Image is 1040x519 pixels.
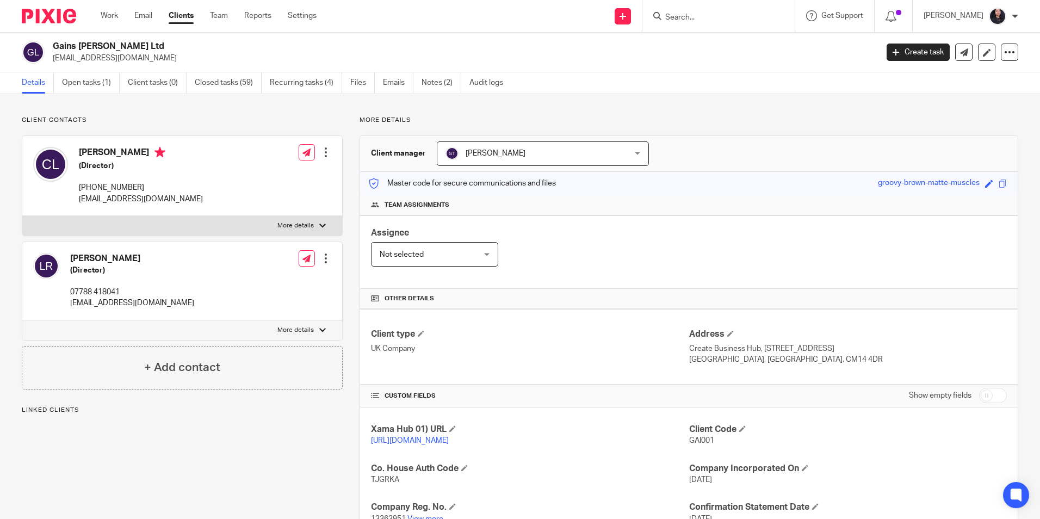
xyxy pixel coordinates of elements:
[134,10,152,21] a: Email
[350,72,375,94] a: Files
[62,72,120,94] a: Open tasks (1)
[371,329,689,340] h4: Client type
[887,44,950,61] a: Create task
[70,287,194,298] p: 07788 418041
[154,147,165,158] i: Primary
[821,12,863,20] span: Get Support
[371,476,399,484] span: TJGRKA
[70,253,194,264] h4: [PERSON_NAME]
[128,72,187,94] a: Client tasks (0)
[277,326,314,335] p: More details
[22,116,343,125] p: Client contacts
[689,502,1007,513] h4: Confirmation Statement Date
[385,201,449,209] span: Team assignments
[689,476,712,484] span: [DATE]
[689,437,714,444] span: GAI001
[22,9,76,23] img: Pixie
[371,424,689,435] h4: Xama Hub 01) URL
[79,194,203,205] p: [EMAIL_ADDRESS][DOMAIN_NAME]
[380,251,424,258] span: Not selected
[210,10,228,21] a: Team
[244,10,271,21] a: Reports
[270,72,342,94] a: Recurring tasks (4)
[22,72,54,94] a: Details
[360,116,1018,125] p: More details
[371,502,689,513] h4: Company Reg. No.
[445,147,459,160] img: svg%3E
[195,72,262,94] a: Closed tasks (59)
[371,463,689,474] h4: Co. House Auth Code
[689,354,1007,365] p: [GEOGRAPHIC_DATA], [GEOGRAPHIC_DATA], CM14 4DR
[924,10,983,21] p: [PERSON_NAME]
[70,265,194,276] h5: (Director)
[79,160,203,171] h5: (Director)
[33,147,68,182] img: svg%3E
[169,10,194,21] a: Clients
[689,329,1007,340] h4: Address
[689,463,1007,474] h4: Company Incorporated On
[989,8,1006,25] img: MicrosoftTeams-image.jfif
[664,13,762,23] input: Search
[689,343,1007,354] p: Create Business Hub, [STREET_ADDRESS]
[422,72,461,94] a: Notes (2)
[33,253,59,279] img: svg%3E
[53,53,870,64] p: [EMAIL_ADDRESS][DOMAIN_NAME]
[689,424,1007,435] h4: Client Code
[101,10,118,21] a: Work
[371,437,449,444] a: [URL][DOMAIN_NAME]
[144,359,220,376] h4: + Add contact
[371,148,426,159] h3: Client manager
[371,343,689,354] p: UK Company
[466,150,525,157] span: [PERSON_NAME]
[385,294,434,303] span: Other details
[70,298,194,308] p: [EMAIL_ADDRESS][DOMAIN_NAME]
[878,177,980,190] div: groovy-brown-matte-muscles
[53,41,707,52] h2: Gains [PERSON_NAME] Ltd
[22,406,343,415] p: Linked clients
[371,228,409,237] span: Assignee
[79,147,203,160] h4: [PERSON_NAME]
[277,221,314,230] p: More details
[22,41,45,64] img: svg%3E
[368,178,556,189] p: Master code for secure communications and files
[469,72,511,94] a: Audit logs
[288,10,317,21] a: Settings
[79,182,203,193] p: [PHONE_NUMBER]
[383,72,413,94] a: Emails
[909,390,971,401] label: Show empty fields
[371,392,689,400] h4: CUSTOM FIELDS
